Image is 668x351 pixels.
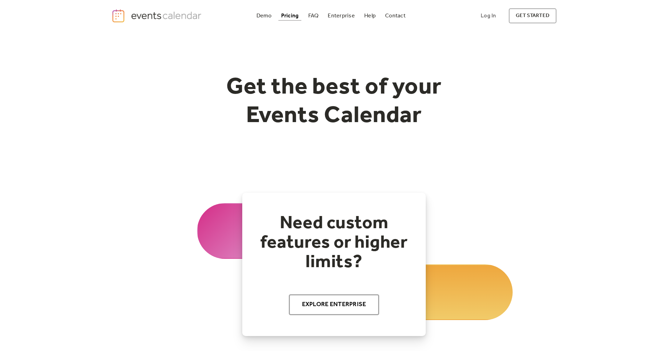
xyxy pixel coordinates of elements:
a: Explore Enterprise [289,294,380,315]
div: Pricing [281,14,299,18]
div: Enterprise [328,14,355,18]
a: FAQ [306,11,321,21]
h1: Get the best of your Events Calendar [201,73,467,130]
a: Log In [474,8,503,23]
div: Contact [385,14,406,18]
h2: Need custom features or higher limits? [256,214,412,272]
a: get started [509,8,556,23]
a: Help [361,11,378,21]
a: Pricing [278,11,302,21]
div: Demo [256,14,272,18]
a: Demo [254,11,275,21]
a: Enterprise [325,11,357,21]
a: Contact [382,11,408,21]
div: Help [364,14,376,18]
div: FAQ [308,14,319,18]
